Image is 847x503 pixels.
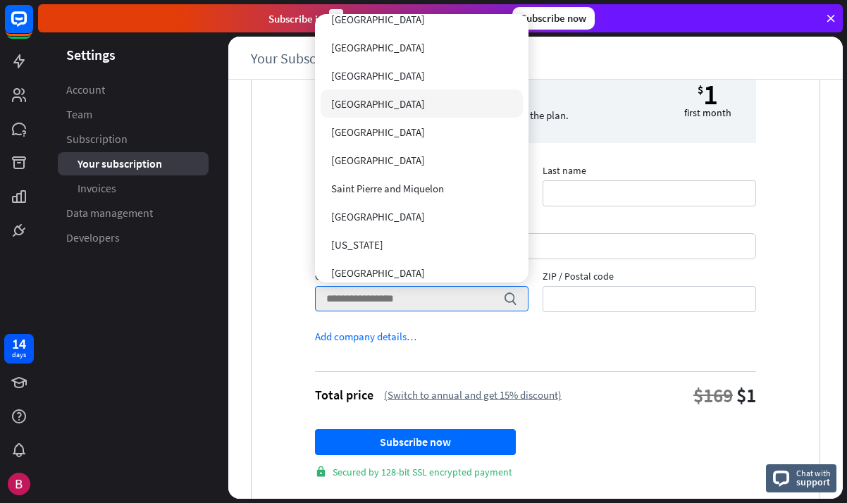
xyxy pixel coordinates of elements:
a: Data management [58,201,209,225]
span: Data management [66,206,153,221]
div: $169 [693,383,733,408]
iframe: Billing information [326,234,746,259]
span: Saint Pierre and Miquelon [331,182,444,195]
a: Subscription [58,128,209,151]
span: Team [66,107,92,122]
div: 14 [12,337,26,350]
span: [GEOGRAPHIC_DATA] [331,41,425,54]
span: Invoices [78,181,116,196]
a: Account [58,78,209,101]
span: [GEOGRAPHIC_DATA] [331,13,425,26]
input: Country search [326,287,496,311]
span: Your subscription [78,156,162,171]
span: Subscription [66,132,128,147]
span: [GEOGRAPHIC_DATA] [331,125,425,139]
div: 3 [329,9,343,28]
span: Developers [66,230,120,245]
div: 1 [703,82,718,106]
span: [GEOGRAPHIC_DATA] [331,69,425,82]
span: [GEOGRAPHIC_DATA] [331,154,425,167]
div: $1 [736,383,756,408]
span: [US_STATE] [331,238,383,252]
div: days [12,350,26,360]
small: $ [698,82,703,106]
span: ZIP / Postal code [543,270,756,286]
span: support [796,476,831,488]
input: ZIP / Postal code [543,286,756,312]
div: Subscribe now [512,7,595,30]
i: search [503,292,517,306]
span: [GEOGRAPHIC_DATA] [331,97,425,111]
button: Open LiveChat chat widget [11,6,54,48]
a: Invoices [58,177,209,200]
i: lock [315,466,327,478]
span: Last name [543,164,756,180]
header: Settings [38,45,228,64]
div: Secured by 128-bit SSL encrypted payment [315,466,756,478]
div: Add company details… [315,330,416,343]
span: Account [66,82,105,97]
input: Last name [543,180,756,206]
span: Chat with [796,466,831,480]
button: Subscribe now [315,429,516,455]
a: 14 days [4,334,34,364]
span: [GEOGRAPHIC_DATA] [331,210,425,223]
a: Team [58,103,209,126]
div: Total price [315,387,373,403]
div: (Switch to annual and get 15% discount) [384,388,562,402]
div: first month [684,106,731,119]
span: Country [315,270,528,286]
a: Developers [58,226,209,249]
a: Your Subscription [251,50,371,66]
span: Credit Card [315,217,756,233]
div: Subscribe in days to get your first month for $1 [268,9,501,28]
span: [GEOGRAPHIC_DATA] [331,266,425,280]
